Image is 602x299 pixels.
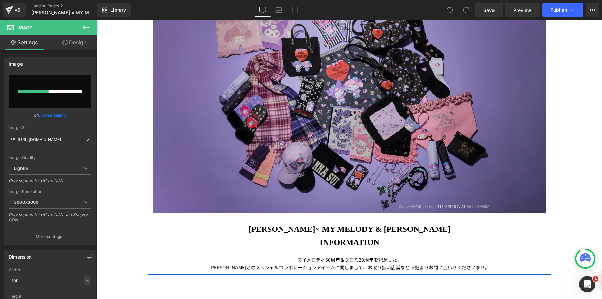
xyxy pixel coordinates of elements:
[50,35,99,50] a: Design
[303,3,319,17] a: Mobile
[9,212,91,227] div: Only support for UCare CDN and Shopify CDN
[9,294,91,299] div: Height
[223,218,282,226] strong: INFORMATION
[200,236,228,243] span: マイメロディ
[233,236,262,243] span: 周年＆クロミ
[287,3,303,17] a: Tablet
[228,236,233,243] span: 50
[579,276,595,292] iframe: Intercom live chat
[9,178,91,188] div: Only support for UCare CDN
[550,7,567,13] span: Publish
[9,134,91,145] input: Link
[505,3,540,17] a: Preview
[586,3,599,17] button: More
[9,189,91,194] div: Image Resolution
[152,204,353,213] strong: [PERSON_NAME]× MY MELODY & [PERSON_NAME]
[149,244,393,251] span: とのスペシャルコラボレーションアイテムに関しまして、お取り扱い店舗など下記よりお問い合わせくださいませ。
[513,7,531,14] span: Preview
[9,125,91,130] div: Image Src
[443,3,457,17] button: Undo
[110,7,126,13] span: Library
[483,7,494,14] span: Save
[14,166,28,171] b: Lighter
[36,234,62,240] p: More settings
[255,3,271,17] a: Desktop
[271,3,287,17] a: Laptop
[31,3,109,9] a: Landing Pages
[262,236,267,243] span: 20
[14,200,38,205] b: 3000x3000
[9,155,91,160] div: Image Quality
[31,10,96,15] span: [PERSON_NAME] × MY MELODY KUROMI info
[84,276,90,285] div: %
[9,250,32,260] div: Dimension
[38,109,67,121] a: Browse gallery
[112,244,149,251] span: [PERSON_NAME]
[4,229,96,245] button: More settings
[593,276,598,282] span: 1
[459,3,473,17] button: Redo
[97,3,131,17] a: New Library
[17,25,32,30] span: Image
[267,236,305,243] span: 周年を記念した、
[3,3,26,17] a: v6
[9,268,91,272] div: Width
[9,275,91,286] input: auto
[13,6,22,14] div: v6
[9,112,91,119] div: or
[9,57,23,67] div: Image
[542,3,583,17] button: Publish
